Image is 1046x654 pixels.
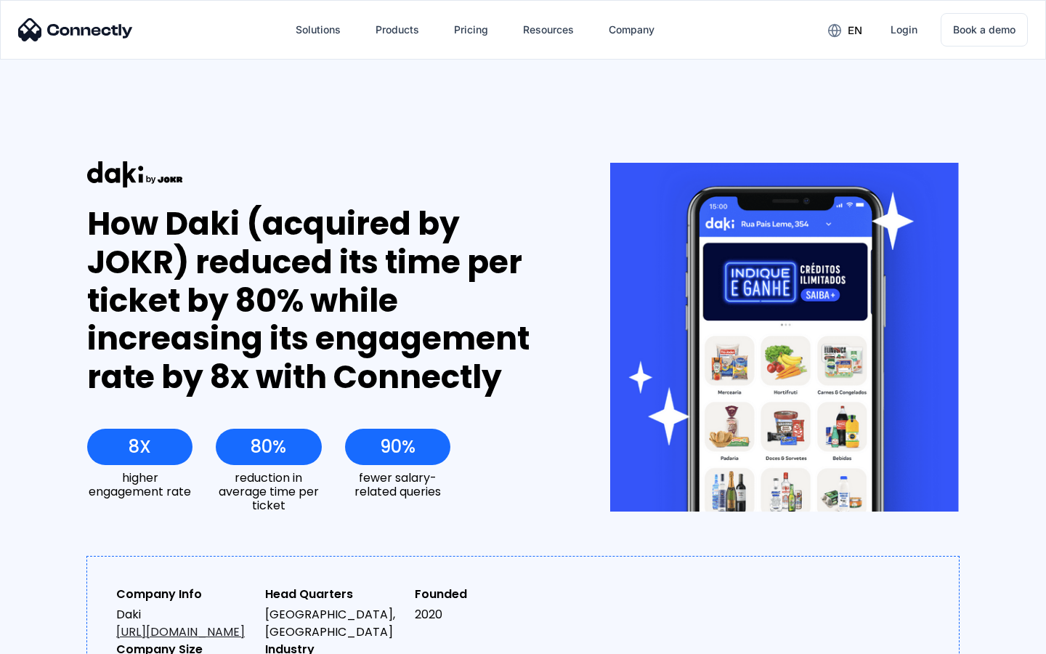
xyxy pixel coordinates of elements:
div: How Daki (acquired by JOKR) reduced its time per ticket by 80% while increasing its engagement ra... [87,205,557,397]
div: [GEOGRAPHIC_DATA], [GEOGRAPHIC_DATA] [265,606,402,641]
a: [URL][DOMAIN_NAME] [116,623,245,640]
div: higher engagement rate [87,471,192,498]
div: Company [609,20,654,40]
div: Products [376,20,419,40]
ul: Language list [29,629,87,649]
div: Resources [523,20,574,40]
div: Founded [415,586,552,603]
a: Pricing [442,12,500,47]
div: fewer salary-related queries [345,471,450,498]
div: 80% [251,437,286,457]
img: Connectly Logo [18,18,133,41]
div: reduction in average time per ticket [216,471,321,513]
div: Company Info [116,586,254,603]
div: Daki [116,606,254,641]
div: Login [891,20,917,40]
div: 8X [129,437,151,457]
aside: Language selected: English [15,629,87,649]
div: Solutions [296,20,341,40]
div: 90% [380,437,415,457]
div: Head Quarters [265,586,402,603]
a: Login [879,12,929,47]
div: en [848,20,862,41]
div: Pricing [454,20,488,40]
div: 2020 [415,606,552,623]
a: Book a demo [941,13,1028,47]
